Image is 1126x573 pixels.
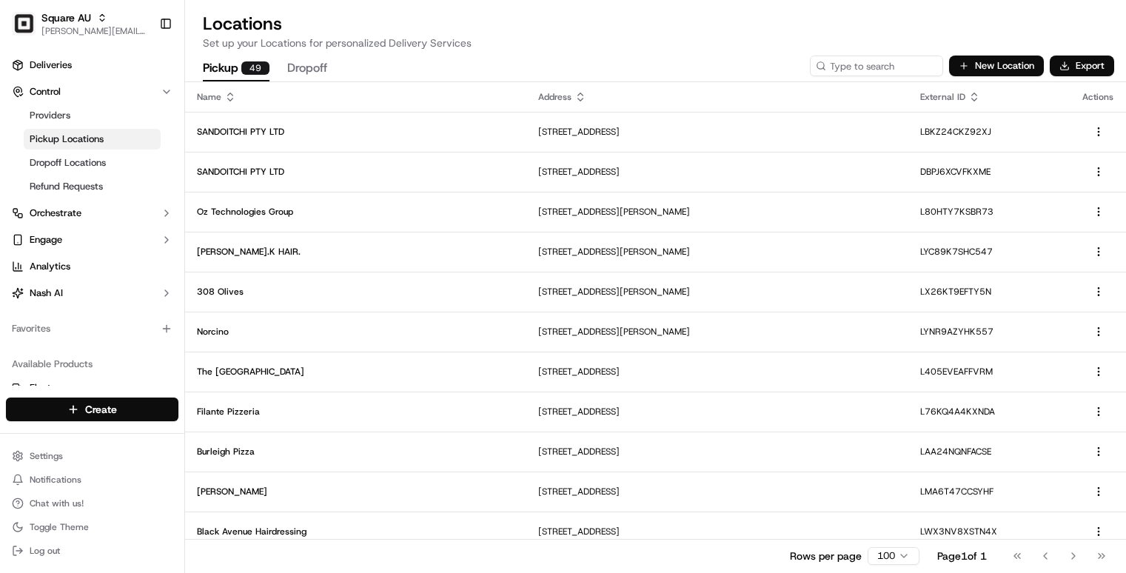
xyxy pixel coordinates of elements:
button: [PERSON_NAME][EMAIL_ADDRESS][DOMAIN_NAME] [41,25,147,37]
p: [STREET_ADDRESS][PERSON_NAME] [538,206,897,218]
span: Analytics [30,260,70,273]
p: [STREET_ADDRESS] [538,486,897,497]
a: Pickup Locations [24,129,161,150]
a: Refund Requests [24,176,161,197]
span: Settings [30,450,63,462]
p: Set up your Locations for personalized Delivery Services [203,36,1108,50]
img: Joseph V. [15,215,38,239]
span: [PERSON_NAME] [46,229,120,241]
button: Notifications [6,469,178,490]
div: Start new chat [67,141,243,156]
p: L405EVEAFFVRM [920,366,1059,378]
button: See all [229,190,269,207]
a: Deliveries [6,53,178,77]
span: Knowledge Base [30,291,113,306]
p: The [GEOGRAPHIC_DATA] [197,366,515,378]
span: • [123,229,128,241]
span: Orchestrate [30,207,81,220]
p: [STREET_ADDRESS][PERSON_NAME] [538,246,897,258]
button: Engage [6,228,178,252]
img: Nash [15,15,44,44]
p: [STREET_ADDRESS] [538,366,897,378]
p: SANDOITCHI PTY LTD [197,166,515,178]
span: Log out [30,545,60,557]
a: Powered byPylon [104,326,179,338]
div: 📗 [15,292,27,304]
span: Control [30,85,61,98]
button: Export [1050,56,1114,76]
h2: Locations [203,12,1108,36]
button: Log out [6,540,178,561]
p: LX26KT9EFTY5N [920,286,1059,298]
button: Dropoff [287,56,327,81]
p: [STREET_ADDRESS] [538,166,897,178]
p: LMA6T47CCSYHF [920,486,1059,497]
span: Notifications [30,474,81,486]
p: [STREET_ADDRESS][PERSON_NAME] [538,326,897,338]
span: Engage [30,233,62,247]
button: Pickup [203,56,269,81]
button: Orchestrate [6,201,178,225]
span: Pylon [147,327,179,338]
div: Name [197,91,515,103]
p: L80HTY7KSBR73 [920,206,1059,218]
p: DBPJ6XCVFKXME [920,166,1059,178]
img: 1736555255976-a54dd68f-1ca7-489b-9aae-adbdc363a1c4 [30,230,41,242]
button: New Location [949,56,1044,76]
span: Fleet [30,381,51,395]
a: Providers [24,105,161,126]
button: Chat with us! [6,493,178,514]
img: 1736555255976-a54dd68f-1ca7-489b-9aae-adbdc363a1c4 [15,141,41,168]
p: LYC89K7SHC547 [920,246,1059,258]
div: Page 1 of 1 [937,549,987,563]
span: 3:59 PM [131,229,167,241]
p: SANDOITCHI PTY LTD [197,126,515,138]
button: Create [6,398,178,421]
span: Dropoff Locations [30,156,106,170]
span: API Documentation [140,291,238,306]
a: 📗Knowledge Base [9,285,119,312]
p: [PERSON_NAME] [197,486,515,497]
div: Address [538,91,897,103]
p: Norcino [197,326,515,338]
p: [STREET_ADDRESS] [538,526,897,537]
span: Nash AI [30,286,63,300]
a: Fleet [12,381,172,395]
div: Past conversations [15,192,99,204]
img: Square AU [12,12,36,36]
p: Black Avenue Hairdressing [197,526,515,537]
div: 💻 [125,292,137,304]
p: LBKZ24CKZ92XJ [920,126,1059,138]
p: [PERSON_NAME].K HAIR. [197,246,515,258]
p: [STREET_ADDRESS][PERSON_NAME] [538,286,897,298]
span: Refund Requests [30,180,103,193]
div: 49 [241,61,269,75]
p: [STREET_ADDRESS] [538,126,897,138]
div: External ID [920,91,1059,103]
p: LYNR9AZYHK557 [920,326,1059,338]
button: Fleet [6,376,178,400]
p: Oz Technologies Group [197,206,515,218]
div: Favorites [6,317,178,341]
p: 308 Olives [197,286,515,298]
button: Square AU [41,10,91,25]
button: Toggle Theme [6,517,178,537]
button: Square AUSquare AU[PERSON_NAME][EMAIL_ADDRESS][DOMAIN_NAME] [6,6,153,41]
input: Type to search [810,56,943,76]
p: [STREET_ADDRESS] [538,406,897,418]
p: LAA24NQNFACSE [920,446,1059,458]
p: LWX3NV8XSTN4X [920,526,1059,537]
button: Nash AI [6,281,178,305]
div: Available Products [6,352,178,376]
span: Deliveries [30,58,72,72]
p: Filante Pizzeria [197,406,515,418]
div: Actions [1082,91,1114,103]
button: Settings [6,446,178,466]
span: Toggle Theme [30,521,89,533]
span: Create [85,402,117,417]
span: Chat with us! [30,497,84,509]
button: Start new chat [252,146,269,164]
span: Providers [30,109,70,122]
